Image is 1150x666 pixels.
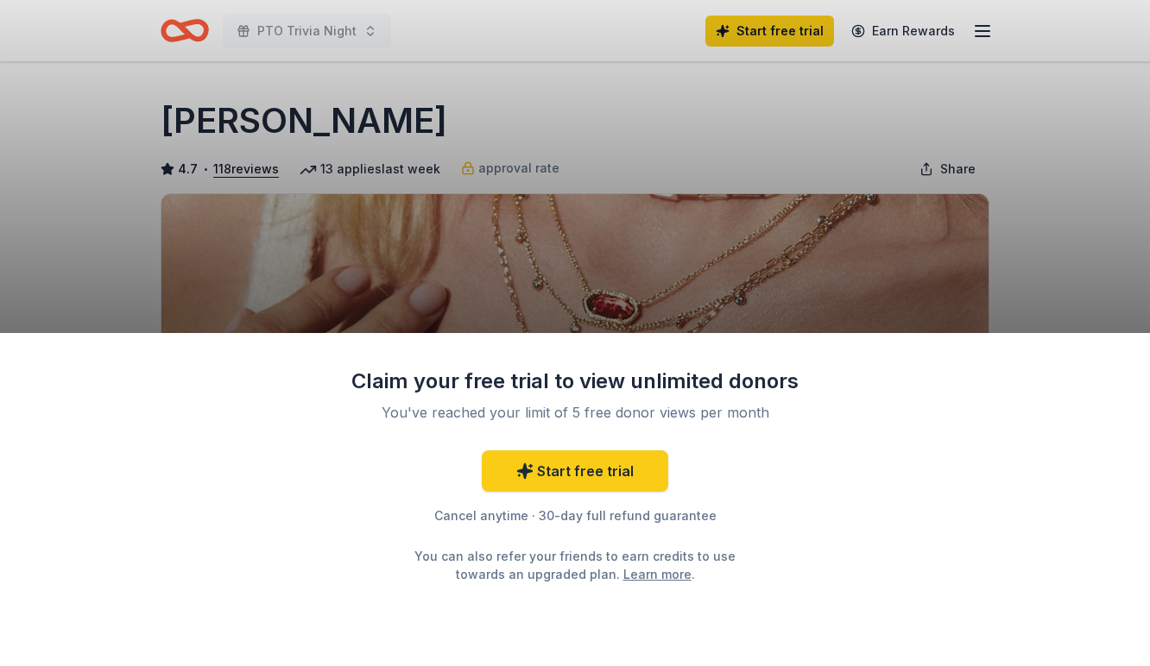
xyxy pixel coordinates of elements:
[351,368,799,395] div: Claim your free trial to view unlimited donors
[399,547,751,583] div: You can also refer your friends to earn credits to use towards an upgraded plan. .
[623,565,692,583] a: Learn more
[482,450,668,492] a: Start free trial
[351,506,799,526] div: Cancel anytime · 30-day full refund guarantee
[371,402,779,423] div: You've reached your limit of 5 free donor views per month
